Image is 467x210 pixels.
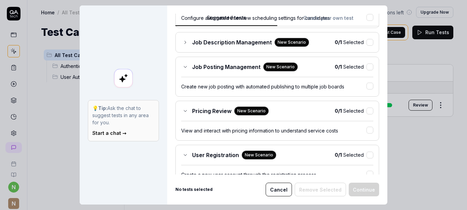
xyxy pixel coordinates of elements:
b: 0 / 1 [335,152,342,158]
a: Start a chat → [92,130,126,136]
div: View and interact with pricing information to understand service costs [181,127,366,134]
b: 0 / 1 [335,64,342,70]
span: Job Description Management [192,38,272,46]
span: Selected [335,63,364,70]
button: Continue [349,183,379,196]
button: Remove Selected [295,183,346,196]
div: Create new job posting with automated publishing to multiple job boards [181,83,366,90]
b: 0 / 1 [335,39,342,45]
span: User Registration [192,151,239,159]
button: Cancel [266,183,292,196]
div: New Scenario [234,107,269,115]
div: Create a new user account through the registration process [181,171,366,178]
span: Job Posting Management [192,63,261,71]
span: Selected [335,151,364,158]
span: Pricing Review [192,107,231,115]
button: Create your own test [277,14,379,26]
p: 💡 Ask the chat to suggest tests in any area for you. [92,104,155,126]
b: 0 / 1 [335,108,342,114]
div: New Scenario [275,38,309,47]
b: No tests selected [175,186,213,193]
span: Selected [335,107,364,114]
div: New Scenario [242,151,276,159]
strong: Tip: [98,105,107,111]
button: Suggested tests [175,14,277,26]
div: New Scenario [263,62,298,71]
span: Selected [335,39,364,46]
